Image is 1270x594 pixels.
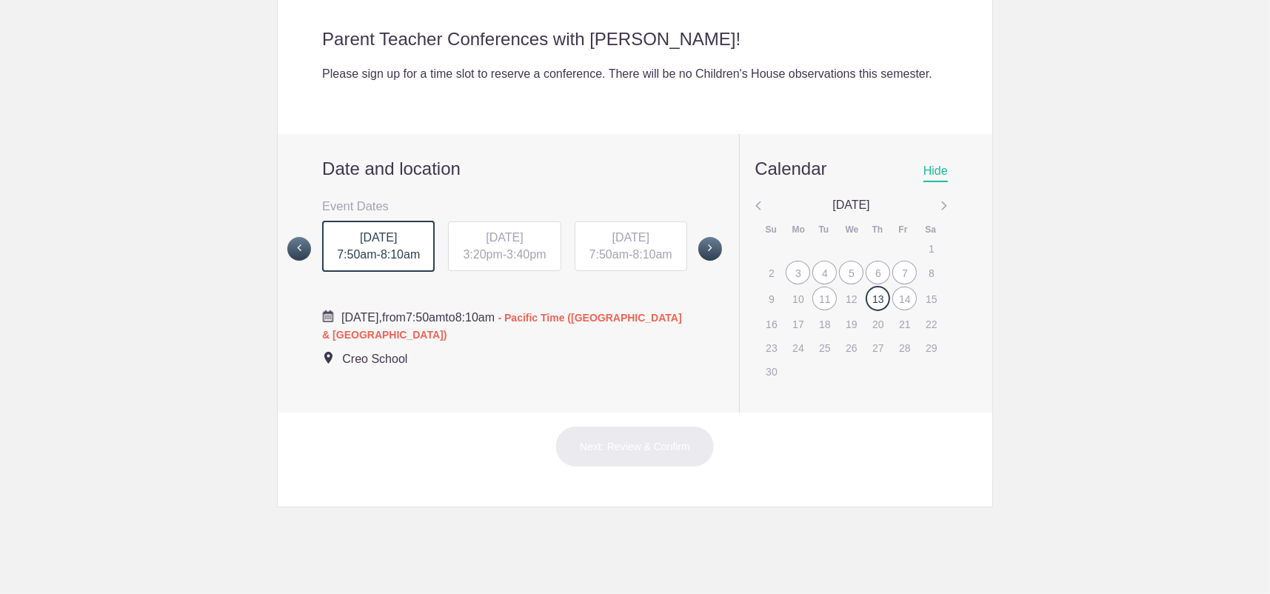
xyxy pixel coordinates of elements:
div: 14 [892,287,917,310]
div: 24 [786,336,810,358]
div: - [448,221,561,272]
div: 27 [866,336,890,358]
div: Tu [819,224,831,236]
div: Mo [792,224,804,236]
span: [DATE], [341,311,382,324]
div: 9 [759,287,783,310]
div: 2 [759,261,783,284]
img: Angle left gray [940,197,948,216]
div: 17 [786,313,810,335]
div: 23 [759,336,783,358]
div: - [575,221,687,272]
div: We [846,224,858,236]
span: [DATE] [612,231,649,244]
span: from to [322,311,682,341]
div: 29 [919,336,943,358]
div: Calendar [755,158,826,180]
button: Next: Review & Confirm [555,426,715,467]
div: Fr [899,224,911,236]
div: Su [766,224,778,236]
div: 7 [892,261,917,284]
h2: Parent Teacher Conferences with [PERSON_NAME]! [322,28,948,50]
div: 26 [839,336,863,358]
div: 28 [892,336,917,358]
div: 8 [919,261,943,284]
div: 20 [866,313,890,335]
span: 3:40pm [507,248,546,261]
span: 7:50am [406,311,445,324]
span: - Pacific Time ([GEOGRAPHIC_DATA] & [GEOGRAPHIC_DATA]) [322,312,682,341]
div: 13 [866,286,890,311]
div: 10 [786,287,810,310]
button: [DATE] 3:20pm-3:40pm [447,221,561,273]
div: 25 [812,336,837,358]
div: 16 [759,313,783,335]
span: 7:50am [337,248,376,261]
div: 21 [892,313,917,335]
div: 18 [812,313,837,335]
div: 15 [919,287,943,310]
div: 6 [866,261,890,284]
span: 8:10am [455,311,495,324]
img: Event location [324,352,332,364]
div: 1 [919,237,943,259]
div: 4 [812,261,837,284]
div: 30 [759,360,783,382]
div: 12 [839,287,863,310]
div: Th [872,224,884,236]
span: [DATE] [486,231,523,244]
button: [DATE] 7:50am-8:10am [574,221,688,273]
div: Please sign up for a time slot to reserve a conference. There will be no Children's House observa... [322,65,948,83]
span: 8:10am [381,248,420,261]
div: 5 [839,261,863,284]
button: [DATE] 7:50am-8:10am [321,220,435,273]
img: Angle left gray [755,197,762,216]
span: [DATE] [832,198,869,211]
div: Sa [926,224,938,236]
div: - [322,221,435,273]
img: Cal purple [322,310,334,322]
h2: Date and location [322,158,687,180]
div: 22 [919,313,943,335]
span: 3:20pm [463,248,502,261]
div: 3 [786,261,810,284]
span: Hide [923,164,948,182]
span: Creo School [342,353,407,365]
span: 8:10am [632,248,672,261]
div: 11 [812,287,837,310]
span: [DATE] [360,231,397,244]
h3: Event Dates [322,195,687,217]
span: 7:50am [589,248,629,261]
div: 19 [839,313,863,335]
